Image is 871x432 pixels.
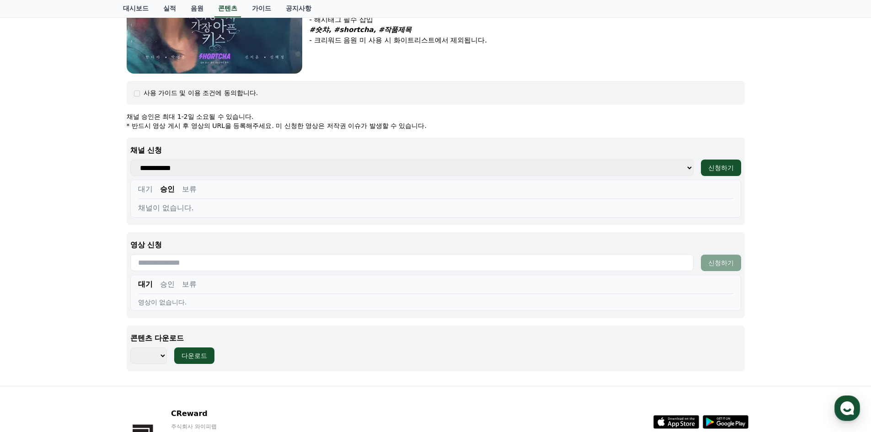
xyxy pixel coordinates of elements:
[138,298,733,307] div: 영상이 없습니다.
[310,35,745,46] p: - 크리워드 음원 미 사용 시 화이트리스트에서 제외됩니다.
[171,408,283,419] p: CReward
[84,304,95,311] span: 대화
[138,279,153,290] button: 대기
[138,184,153,195] button: 대기
[3,290,60,313] a: 홈
[130,333,741,344] p: 콘텐츠 다운로드
[29,304,34,311] span: 홈
[182,184,197,195] button: 보류
[310,15,745,25] p: - 해시태그 필수 삽입
[160,184,175,195] button: 승인
[174,347,214,364] button: 다운로드
[708,163,734,172] div: 신청하기
[182,279,197,290] button: 보류
[701,160,741,176] button: 신청하기
[130,145,741,156] p: 채널 신청
[127,112,745,121] p: 채널 승인은 최대 1-2일 소요될 수 있습니다.
[138,203,733,213] div: 채널이 없습니다.
[708,258,734,267] div: 신청하기
[127,121,745,130] p: * 반드시 영상 게시 후 영상의 URL을 등록해주세요. 미 신청한 영상은 저작권 이슈가 발생할 수 있습니다.
[171,423,283,430] p: 주식회사 와이피랩
[118,290,176,313] a: 설정
[701,255,741,271] button: 신청하기
[182,351,207,360] div: 다운로드
[141,304,152,311] span: 설정
[144,88,258,97] div: 사용 가이드 및 이용 조건에 동의합니다.
[160,279,175,290] button: 승인
[310,26,412,34] em: #숏챠, #shortcha, #작품제목
[60,290,118,313] a: 대화
[130,240,741,251] p: 영상 신청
